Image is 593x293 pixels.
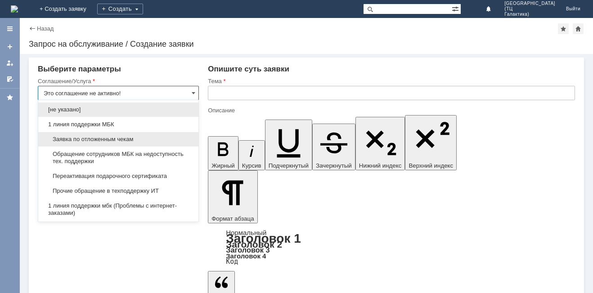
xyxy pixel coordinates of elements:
div: Добавить в избранное [558,23,569,34]
button: Подчеркнутый [265,120,312,170]
a: Заголовок 4 [226,252,266,260]
div: Соглашение/Услуга [38,78,197,84]
span: Опишите суть заявки [208,65,289,73]
span: Зачеркнутый [316,162,352,169]
span: Верхний индекс [409,162,453,169]
a: Перейти на домашнюю страницу [11,5,18,13]
button: Жирный [208,136,238,170]
span: [не указано] [44,106,193,113]
button: Курсив [238,140,265,170]
span: Переактивация подарочного сертификата [44,173,193,180]
a: Заголовок 1 [226,231,301,245]
a: Заголовок 3 [226,246,270,254]
div: Описание [208,107,573,113]
a: Мои согласования [3,72,17,86]
div: Тема [208,78,573,84]
a: Заголовок 2 [226,239,282,249]
div: Формат абзаца [208,230,575,265]
a: Назад [37,25,54,32]
button: Формат абзаца [208,170,257,223]
span: Формат абзаца [211,215,254,222]
span: Подчеркнутый [269,162,309,169]
button: Зачеркнутый [312,124,355,170]
span: [GEOGRAPHIC_DATA] [504,1,555,6]
span: Выберите параметры [38,65,121,73]
span: Обращение сотрудников МБК на недоступность тех. поддержки [44,151,193,165]
span: Жирный [211,162,235,169]
span: Прочие обращение в техподдержку ИТ [44,187,193,195]
span: (ТЦ [504,6,555,12]
span: Расширенный поиск [452,4,461,13]
a: Нормальный [226,229,266,236]
button: Нижний индекс [355,117,405,170]
div: Сделать домашней страницей [573,23,584,34]
span: Галактика) [504,12,555,17]
span: Курсив [242,162,261,169]
button: Верхний индекс [405,115,457,170]
span: Нижний индекс [359,162,402,169]
a: Мои заявки [3,56,17,70]
div: Запрос на обслуживание / Создание заявки [29,40,584,49]
a: Создать заявку [3,40,17,54]
span: 1 линия поддержки мбк (Проблемы с интернет-заказами) [44,202,193,217]
a: Код [226,257,238,266]
div: Создать [97,4,143,14]
span: Заявка по отложенным чекам [44,136,193,143]
span: 1 линия поддержки МБК [44,121,193,128]
img: logo [11,5,18,13]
